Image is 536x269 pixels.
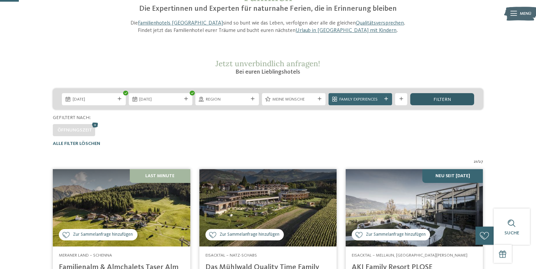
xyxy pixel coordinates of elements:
span: Region [206,97,248,103]
img: Familienhotels gesucht? Hier findet ihr die besten! [346,169,483,246]
span: filtern [433,97,451,102]
img: Familienhotels gesucht? Hier findet ihr die besten! [199,169,337,246]
span: Suche [504,231,519,235]
p: Die sind so bunt wie das Leben, verfolgen aber alle die gleichen . Findet jetzt das Familienhotel... [124,20,412,35]
span: Öffnungszeit [58,128,92,132]
span: Bei euren Lieblingshotels [235,69,300,75]
a: Urlaub in [GEOGRAPHIC_DATA] mit Kindern [296,28,396,33]
span: Zur Sammelanfrage hinzufügen [220,232,279,238]
span: Gefiltert nach: [53,115,91,120]
img: Familienhotels gesucht? Hier findet ihr die besten! [53,169,190,246]
span: Eisacktal – Natz-Schabs [205,253,257,258]
a: Qualitätsversprechen [356,21,404,26]
span: Meraner Land – Schenna [59,253,112,258]
span: Jetzt unverbindlich anfragen! [216,59,320,68]
span: Meine Wünsche [272,97,315,103]
span: Family Experiences [339,97,382,103]
a: Familienhotels [GEOGRAPHIC_DATA] [138,21,223,26]
span: 27 [479,159,483,165]
span: Alle Filter löschen [53,141,100,146]
span: Eisacktal – Mellaun, [GEOGRAPHIC_DATA][PERSON_NAME] [352,253,467,258]
span: 21 [474,159,477,165]
span: Zur Sammelanfrage hinzufügen [366,232,426,238]
span: [DATE] [139,97,182,103]
span: [DATE] [73,97,115,103]
span: Zur Sammelanfrage hinzufügen [73,232,133,238]
span: Die Expertinnen und Experten für naturnahe Ferien, die in Erinnerung bleiben [139,5,397,12]
span: / [477,159,479,165]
